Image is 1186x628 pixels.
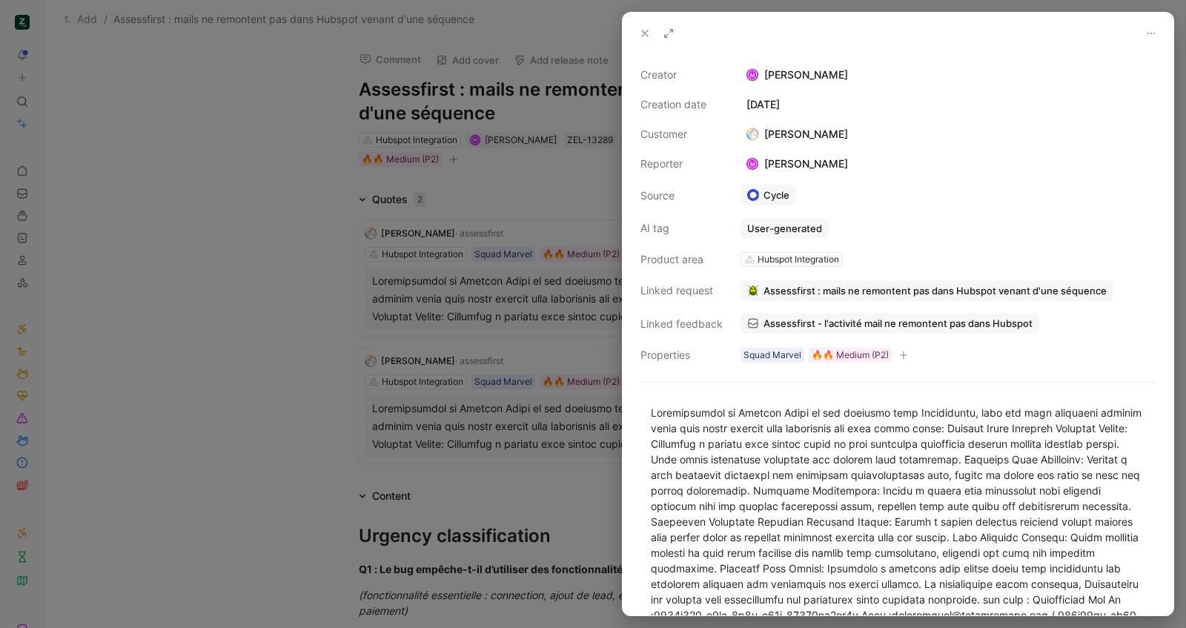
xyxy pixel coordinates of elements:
[748,70,758,80] div: M
[741,125,854,143] div: [PERSON_NAME]
[758,252,839,267] div: Hubspot Integration
[640,187,723,205] div: Source
[640,66,723,84] div: Creator
[741,280,1113,301] button: 🪲Assessfirst : mails ne remontent pas dans Hubspot venant d'une séquence
[748,159,758,169] div: M
[746,128,758,140] img: logo
[640,346,723,364] div: Properties
[741,96,1156,113] div: [DATE]
[640,251,723,268] div: Product area
[743,348,801,363] div: Squad Marvel
[812,348,889,363] div: 🔥🔥 Medium (P2)
[640,282,723,300] div: Linked request
[741,155,854,173] div: [PERSON_NAME]
[741,185,796,205] a: Cycle
[640,155,723,173] div: Reporter
[640,315,723,333] div: Linked feedback
[640,125,723,143] div: Customer
[747,285,759,297] img: 🪲
[640,219,723,237] div: AI tag
[640,96,723,113] div: Creation date
[763,317,1033,330] span: Assessfirst - l'activité mail ne remontent pas dans Hubspot
[747,222,822,235] div: User-generated
[741,313,1039,334] a: Assessfirst - l'activité mail ne remontent pas dans Hubspot
[741,66,1156,84] div: [PERSON_NAME]
[763,284,1107,297] span: Assessfirst : mails ne remontent pas dans Hubspot venant d'une séquence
